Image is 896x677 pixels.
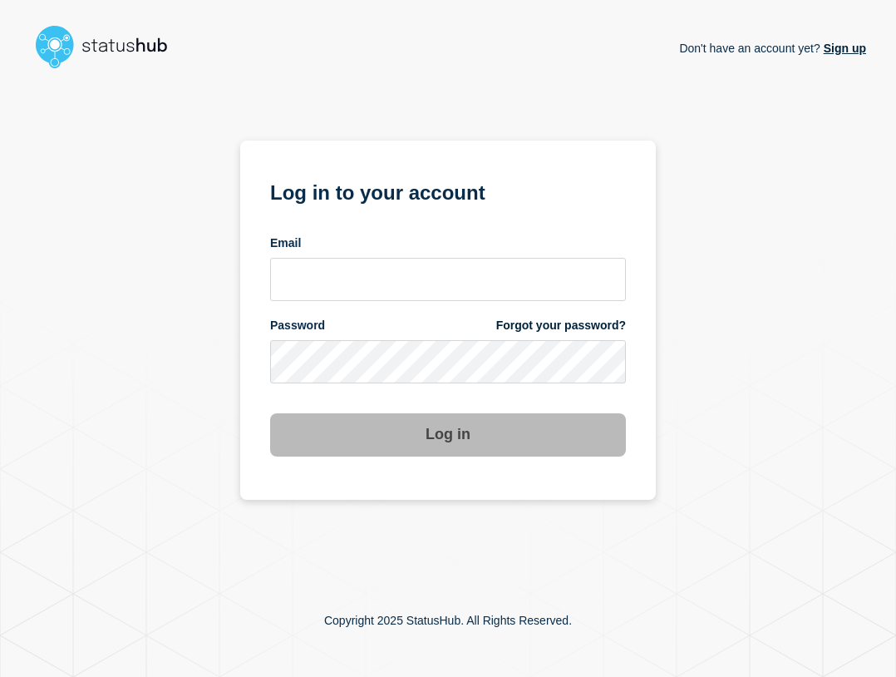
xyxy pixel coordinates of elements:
span: Email [270,235,301,251]
img: StatusHub logo [30,20,188,73]
p: Don't have an account yet? [679,28,866,68]
span: Password [270,318,325,334]
input: password input [270,340,626,383]
button: Log in [270,413,626,457]
p: Copyright 2025 StatusHub. All Rights Reserved. [324,614,572,627]
a: Forgot your password? [496,318,626,334]
input: email input [270,258,626,301]
h1: Log in to your account [270,175,626,206]
a: Sign up [820,42,866,55]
